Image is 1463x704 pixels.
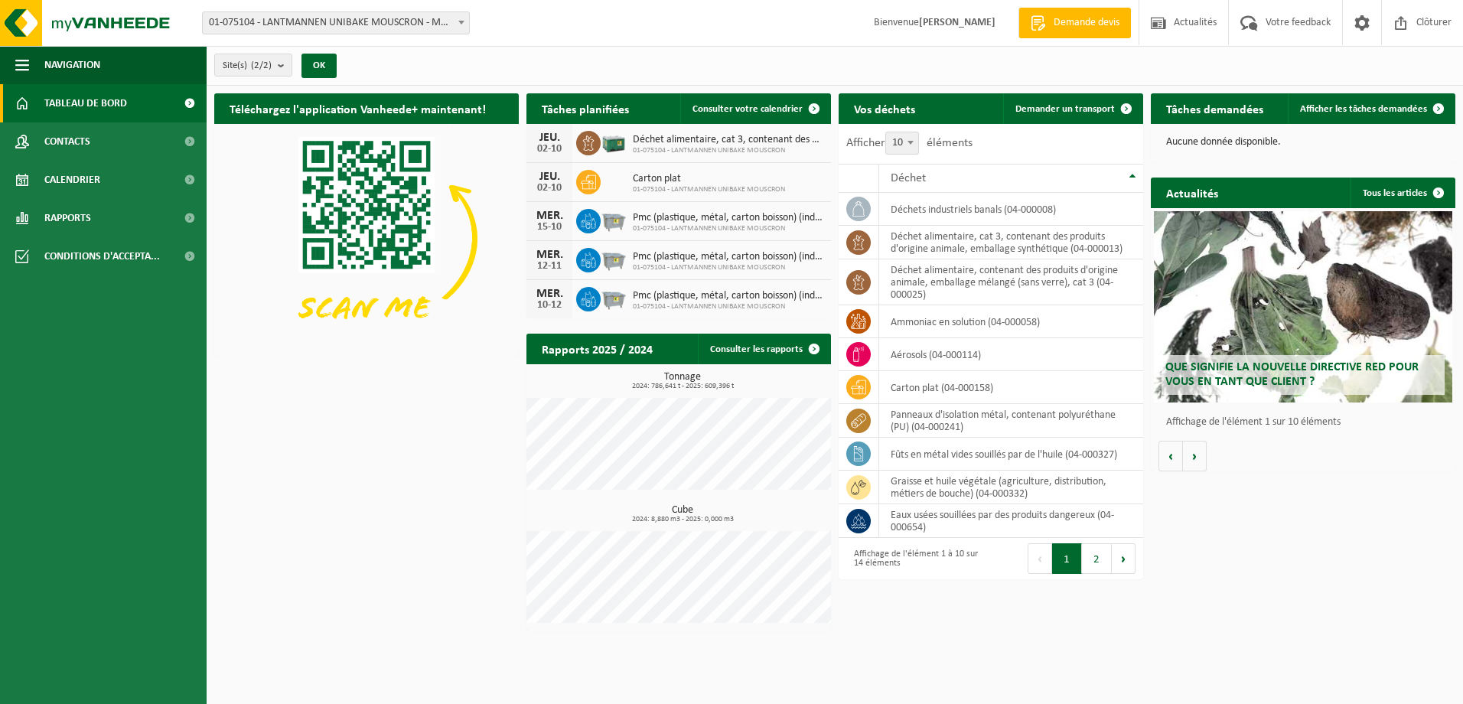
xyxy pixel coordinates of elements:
[1166,137,1440,148] p: Aucune donnée disponible.
[601,129,627,155] img: PB-LB-0680-HPE-GN-01
[534,261,565,272] div: 12-11
[1154,211,1452,403] a: Que signifie la nouvelle directive RED pour vous en tant que client ?
[44,122,90,161] span: Contacts
[1151,93,1279,123] h2: Tâches demandées
[633,185,785,194] span: 01-075104 - LANTMANNEN UNIBAKE MOUSCRON
[1082,543,1112,574] button: 2
[633,302,823,311] span: 01-075104 - LANTMANNEN UNIBAKE MOUSCRON
[601,285,627,311] img: WB-2500-GAL-GY-01
[1003,93,1142,124] a: Demander un transport
[1183,441,1207,471] button: Volgende
[534,132,565,144] div: JEU.
[879,471,1143,504] td: graisse et huile végétale (agriculture, distribution, métiers de bouche) (04-000332)
[223,54,272,77] span: Site(s)
[633,146,823,155] span: 01-075104 - LANTMANNEN UNIBAKE MOUSCRON
[1288,93,1454,124] a: Afficher les tâches demandées
[1300,104,1427,114] span: Afficher les tâches demandées
[839,93,930,123] h2: Vos déchets
[846,137,973,149] label: Afficher éléments
[534,171,565,183] div: JEU.
[886,132,918,154] span: 10
[879,404,1143,438] td: panneaux d'isolation métal, contenant polyuréthane (PU) (04-000241)
[633,290,823,302] span: Pmc (plastique, métal, carton boisson) (industriel)
[214,124,519,353] img: Download de VHEPlus App
[1151,178,1233,207] h2: Actualités
[846,542,983,575] div: Affichage de l'élément 1 à 10 sur 14 éléments
[601,246,627,272] img: WB-2500-GAL-GY-01
[534,516,831,523] span: 2024: 8,880 m3 - 2025: 0,000 m3
[885,132,919,155] span: 10
[214,54,292,77] button: Site(s)(2/2)
[1052,543,1082,574] button: 1
[633,173,785,185] span: Carton plat
[879,193,1143,226] td: déchets industriels banals (04-000008)
[1018,8,1131,38] a: Demande devis
[1050,15,1123,31] span: Demande devis
[633,212,823,224] span: Pmc (plastique, métal, carton boisson) (industriel)
[879,338,1143,371] td: aérosols (04-000114)
[879,305,1143,338] td: Ammoniac en solution (04-000058)
[879,438,1143,471] td: fûts en métal vides souillés par de l'huile (04-000327)
[879,226,1143,259] td: déchet alimentaire, cat 3, contenant des produits d'origine animale, emballage synthétique (04-00...
[526,93,644,123] h2: Tâches planifiées
[879,259,1143,305] td: déchet alimentaire, contenant des produits d'origine animale, emballage mélangé (sans verre), cat...
[680,93,829,124] a: Consulter votre calendrier
[534,210,565,222] div: MER.
[301,54,337,78] button: OK
[698,334,829,364] a: Consulter les rapports
[879,504,1143,538] td: eaux usées souillées par des produits dangereux (04-000654)
[251,60,272,70] count: (2/2)
[633,134,823,146] span: Déchet alimentaire, cat 3, contenant des produits d'origine animale, emballage s...
[534,183,565,194] div: 02-10
[1351,178,1454,208] a: Tous les articles
[534,144,565,155] div: 02-10
[534,249,565,261] div: MER.
[1028,543,1052,574] button: Previous
[534,300,565,311] div: 10-12
[601,207,627,233] img: WB-2500-GAL-GY-01
[692,104,803,114] span: Consulter votre calendrier
[534,222,565,233] div: 15-10
[633,224,823,233] span: 01-075104 - LANTMANNEN UNIBAKE MOUSCRON
[44,46,100,84] span: Navigation
[1165,361,1419,388] span: Que signifie la nouvelle directive RED pour vous en tant que client ?
[1166,417,1448,428] p: Affichage de l'élément 1 sur 10 éléments
[891,172,926,184] span: Déchet
[919,17,995,28] strong: [PERSON_NAME]
[214,93,501,123] h2: Téléchargez l'application Vanheede+ maintenant!
[534,505,831,523] h3: Cube
[44,199,91,237] span: Rapports
[1015,104,1115,114] span: Demander un transport
[44,237,160,275] span: Conditions d'accepta...
[526,334,668,363] h2: Rapports 2025 / 2024
[633,263,823,272] span: 01-075104 - LANTMANNEN UNIBAKE MOUSCRON
[879,371,1143,404] td: carton plat (04-000158)
[534,372,831,390] h3: Tonnage
[44,161,100,199] span: Calendrier
[202,11,470,34] span: 01-075104 - LANTMANNEN UNIBAKE MOUSCRON - MOUSCRON
[1158,441,1183,471] button: Vorige
[44,84,127,122] span: Tableau de bord
[534,288,565,300] div: MER.
[1112,543,1136,574] button: Next
[534,383,831,390] span: 2024: 786,641 t - 2025: 609,396 t
[633,251,823,263] span: Pmc (plastique, métal, carton boisson) (industriel)
[203,12,469,34] span: 01-075104 - LANTMANNEN UNIBAKE MOUSCRON - MOUSCRON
